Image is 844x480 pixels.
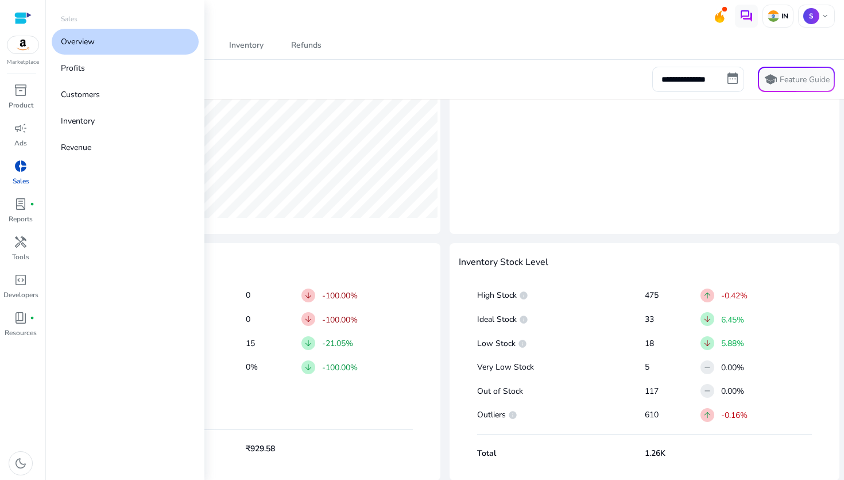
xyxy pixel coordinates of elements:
p: 6.45% [721,314,744,326]
p: Reports [9,214,33,224]
p: -100.00% [322,290,358,302]
span: code_blocks [14,273,28,287]
p: Product [9,100,33,110]
p: Out of Stock [477,386,645,397]
button: schoolFeature Guide [758,67,835,92]
span: arrow_upward [703,291,712,300]
p: 610 [645,409,700,421]
p: 475 [645,290,700,301]
p: Inventory [61,115,95,127]
span: fiber_manual_record [30,316,34,320]
p: 5 [645,362,700,373]
span: campaign [14,121,28,135]
span: book_4 [14,311,28,325]
p: Tools [12,252,29,262]
span: lab_profile [14,197,28,211]
p: Ideal Stock [477,314,645,325]
h4: Inventory Stock Level [459,257,548,268]
span: keyboard_arrow_down [820,11,830,21]
p: Ads [14,138,27,148]
span: arrow_downward [703,339,712,348]
span: arrow_upward [703,410,712,420]
p: 33 [645,314,700,325]
p: 0 [246,290,301,301]
p: Customers [61,89,100,101]
p: Sales [13,176,29,186]
p: Overview [61,36,95,48]
span: arrow_downward [304,314,313,324]
p: Resources [5,328,37,338]
p: Low Stock [477,338,645,350]
p: Marketplace [7,58,39,67]
p: -21.05% [322,337,353,350]
p: -100.00% [322,314,358,326]
p: ₹929.58 [246,443,301,455]
span: info [519,291,528,300]
p: Revenue [61,141,91,153]
p: 117 [645,386,700,397]
span: arrow_downward [304,291,313,300]
span: arrow_downward [703,314,712,324]
span: info [519,315,528,324]
img: amazon.svg [7,36,38,53]
span: arrow_downward [304,339,313,348]
div: Inventory [229,41,264,49]
p: IN [779,11,788,21]
p: -0.42% [721,290,748,302]
p: Total [477,448,645,459]
img: in.svg [768,10,779,22]
p: 1.26K [645,448,700,459]
p: Outliers [477,409,645,421]
p: -100.00% [322,362,358,374]
p: 0% [246,362,301,373]
h4: Refunds [60,257,431,268]
p: Developers [3,290,38,300]
p: 0.00% [721,362,744,374]
span: dark_mode [14,456,28,470]
p: -0.16% [721,409,748,421]
p: 0.00% [721,385,744,397]
span: arrow_downward [304,363,313,372]
p: 0 [246,314,301,325]
p: 18 [645,338,700,350]
div: Refunds [291,41,322,49]
span: donut_small [14,159,28,173]
span: inventory_2 [14,83,28,97]
p: S [803,8,819,24]
p: Sales [61,14,78,24]
span: handyman [14,235,28,249]
p: Profits [61,62,85,74]
span: remove [703,363,712,372]
p: 5.88% [721,337,744,350]
span: info [518,339,527,348]
p: 15 [246,338,301,350]
span: school [764,72,777,86]
p: Feature Guide [780,74,830,86]
span: fiber_manual_record [30,202,34,206]
span: info [508,410,517,420]
p: High Stock [477,290,645,301]
span: remove [703,386,712,395]
p: Very Low Stock [477,362,645,373]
